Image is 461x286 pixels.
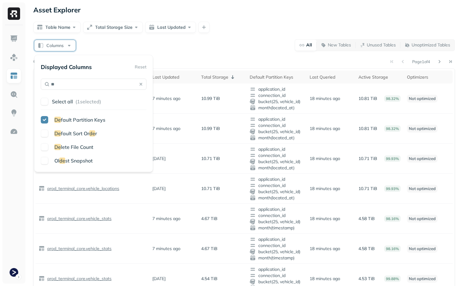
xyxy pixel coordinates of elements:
button: Last Updated [145,22,196,33]
p: Not optimized [407,95,438,102]
span: month(timestamp) [250,225,303,231]
p: 60 tables found [33,58,61,65]
span: application_id [250,146,303,152]
span: month(located_at) [250,165,303,171]
span: bucket(25, vehicle_id) [250,98,303,105]
span: bucket(25, vehicle_id) [250,158,303,165]
p: All [306,42,312,48]
span: application_id [250,86,303,92]
p: [DATE] [152,156,166,162]
span: month(located_at) [250,135,303,141]
button: Select all (1selected) [52,96,146,107]
img: Ryft [8,7,20,20]
span: De [54,117,61,123]
div: Last Queried [310,74,352,80]
p: 18 minutes ago [310,246,340,252]
p: Not optimized [407,215,438,223]
div: Total Storage [201,73,244,81]
span: application_id [250,206,303,212]
span: bucket(25, vehicle_id) [250,249,303,255]
p: 10.99 TiB [201,126,220,132]
span: fault Partition Keys [61,117,105,123]
img: Query Explorer [10,90,18,98]
span: application_id [250,236,303,242]
p: 10.99 TiB [201,96,220,102]
p: New Tables [328,42,351,48]
p: 7 minutes ago [152,246,180,252]
span: application_id [250,116,303,122]
span: connection_id [250,242,303,249]
a: prod_terminal_core.vehicle_stats [45,216,112,222]
p: prod_terminal_core.vehicle_stats [46,216,112,222]
p: 18 minutes ago [310,276,340,282]
p: 10.71 TiB [358,156,377,162]
p: 4.67 TiB [201,216,218,222]
img: Assets [10,53,18,61]
span: lete File Count [61,144,93,150]
img: table [39,215,45,222]
span: connection_id [250,152,303,158]
span: fault Sort Or [61,130,89,136]
p: 18 minutes ago [310,156,340,162]
p: prod_terminal_core.vehicle_stats [46,276,112,282]
img: Dashboard [10,35,18,43]
span: application_id [250,266,303,272]
span: connection_id [250,92,303,98]
span: connection_id [250,272,303,279]
p: 7 minutes ago [152,126,180,132]
img: table [39,185,45,192]
span: bucket(25, vehicle_id) [250,128,303,135]
a: prod_terminal_core.vehicle_stats [45,276,112,282]
span: de [59,158,65,164]
p: 4.58 TiB [358,246,375,252]
div: Last Updated [152,74,195,80]
button: Total Storage Size [83,22,143,33]
p: Not optimized [407,275,438,283]
p: Unoptimized Tables [412,42,450,48]
span: r [95,130,97,136]
p: 98.16% [384,215,401,222]
a: prod_terminal_core.vehicle_locations [45,186,119,192]
p: 18 minutes ago [310,96,340,102]
img: Optimization [10,128,18,136]
span: month(located_at) [250,105,303,111]
p: 99.93% [384,185,401,192]
p: prod_terminal_core.vehicle_stats [46,246,112,252]
p: 10.81 TiB [358,96,377,102]
span: De [54,130,61,136]
span: application_id [250,176,303,182]
p: Not optimized [407,155,438,162]
p: [DATE] [152,186,166,192]
p: Asset Explorer [33,6,81,14]
p: 10.71 TiB [201,156,220,162]
span: bucket(25, vehicle_id) [250,219,303,225]
span: de [89,130,95,136]
p: 18 minutes ago [310,126,340,132]
span: month(timestamp) [250,255,303,261]
button: Table Name [33,22,81,33]
p: 10.81 TiB [358,126,377,132]
p: 98.16% [384,245,401,252]
div: Optimizers [407,74,450,80]
span: De [54,144,61,150]
span: bucket(25, vehicle_id) [250,188,303,195]
img: table [39,245,45,252]
div: Active Storage [358,74,401,80]
p: Not optimized [407,245,438,253]
p: 18 minutes ago [310,216,340,222]
p: 4.67 TiB [201,246,218,252]
span: st Snapshot [65,158,93,164]
img: Insights [10,109,18,117]
p: 98.32% [384,125,401,132]
p: [DATE] [152,276,166,282]
p: 18 minutes ago [310,186,340,192]
p: 4.54 TiB [201,276,218,282]
span: Ol [54,158,59,164]
div: Default Partition Keys [250,74,303,80]
p: Page 1 of 4 [412,59,430,64]
p: 4.58 TiB [358,216,375,222]
a: prod_terminal_core.vehicle_stats [45,246,112,252]
p: Select all [52,98,73,105]
p: 98.32% [384,95,401,102]
span: month(located_at) [250,195,303,201]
